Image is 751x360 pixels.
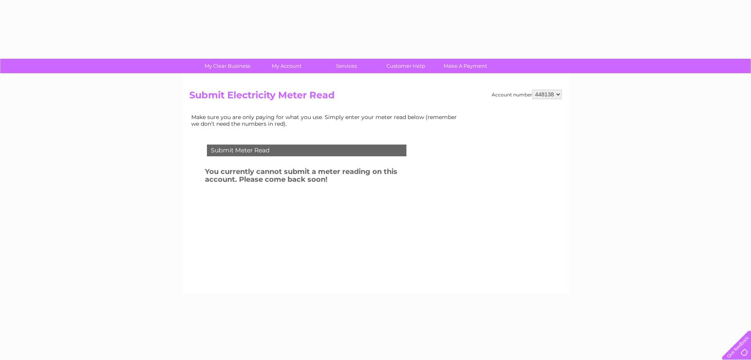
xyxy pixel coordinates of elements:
a: My Clear Business [195,59,260,73]
a: Make A Payment [433,59,498,73]
a: Customer Help [374,59,438,73]
td: Make sure you are only paying for what you use. Simply enter your meter read below (remember we d... [189,112,463,128]
h3: You currently cannot submit a meter reading on this account. Please come back soon! [205,166,427,188]
a: My Account [255,59,319,73]
h2: Submit Electricity Meter Read [189,90,562,105]
div: Submit Meter Read [207,145,406,156]
a: Services [314,59,379,73]
div: Account number [492,90,562,99]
